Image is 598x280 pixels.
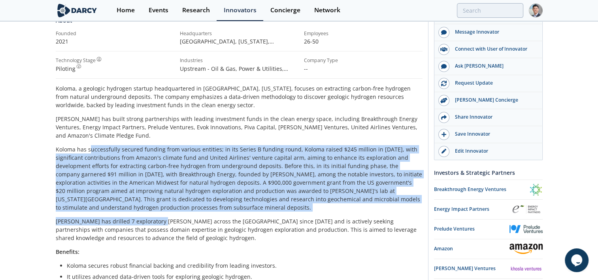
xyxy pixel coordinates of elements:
[56,16,423,30] div: About
[434,202,543,216] a: Energy Impact Partners Energy Impact Partners
[56,57,96,64] div: Technology Stage
[56,4,99,17] img: logo-wide.svg
[97,57,101,61] img: information.svg
[434,262,543,276] a: [PERSON_NAME] Ventures Khosla Ventures
[304,57,423,64] div: Company Type
[56,30,174,37] div: Founded
[56,248,79,255] strong: Benefits:
[449,62,538,70] div: Ask [PERSON_NAME]
[117,7,135,13] div: Home
[509,225,543,233] img: Prelude Ventures
[434,265,509,272] div: [PERSON_NAME] Ventures
[56,37,174,45] p: 2021
[56,115,423,140] p: [PERSON_NAME] has built strong partnerships with leading investment funds in the clean energy spa...
[180,57,298,64] div: Industries
[449,79,538,87] div: Request Update
[149,7,168,13] div: Events
[56,64,174,73] div: Piloting
[180,65,296,106] span: Upstream - Oil & Gas, Power & Utilities, Maritime & Trade, Automotive, Aerospace， Defense & Secur...
[509,203,543,216] img: Energy Impact Partners
[180,30,298,37] div: Headquarters
[434,225,509,233] div: Prelude Ventures
[449,96,538,104] div: [PERSON_NAME] Concierge
[565,248,590,272] iframe: chat widget
[434,126,542,143] button: Save Innovator
[434,183,543,197] a: Breakthrough Energy Ventures Breakthrough Energy Ventures
[434,143,542,160] a: Edit Innovator
[449,114,538,121] div: Share Innovator
[457,3,523,18] input: Advanced Search
[314,7,340,13] div: Network
[449,148,538,155] div: Edit Innovator
[56,217,423,242] p: [PERSON_NAME] has drilled 7 exploratory [PERSON_NAME] across the [GEOGRAPHIC_DATA] since [DATE] a...
[434,166,543,180] div: Investors & Strategic Partners
[434,206,509,213] div: Energy Impact Partners
[509,244,543,254] img: Amazon
[182,7,210,13] div: Research
[434,245,509,252] div: Amazon
[304,37,423,45] p: 26-50
[434,186,529,193] div: Breakthrough Energy Ventures
[449,131,538,138] div: Save Innovator
[56,84,423,109] p: Koloma, a geologic hydrogen startup headquartered in [GEOGRAPHIC_DATA], [US_STATE], focuses on ex...
[529,183,543,197] img: Breakthrough Energy Ventures
[56,145,423,212] p: Koloma has successfully secured funding from various entities; in its Series B funding round, Kol...
[434,242,543,256] a: Amazon Amazon
[67,261,417,270] li: Koloma secures robust financial backing and credibility from leading investors.
[449,45,538,53] div: Connect with User of Innovator
[434,222,543,236] a: Prelude Ventures Prelude Ventures
[449,28,538,36] div: Message Innovator
[529,4,543,17] img: Profile
[224,7,257,13] div: Innovators
[77,64,81,69] img: information.svg
[304,64,423,73] p: --
[304,30,423,37] div: Employees
[509,263,543,274] img: Khosla Ventures
[270,7,300,13] div: Concierge
[180,37,298,45] p: [GEOGRAPHIC_DATA], [US_STATE] , [GEOGRAPHIC_DATA]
